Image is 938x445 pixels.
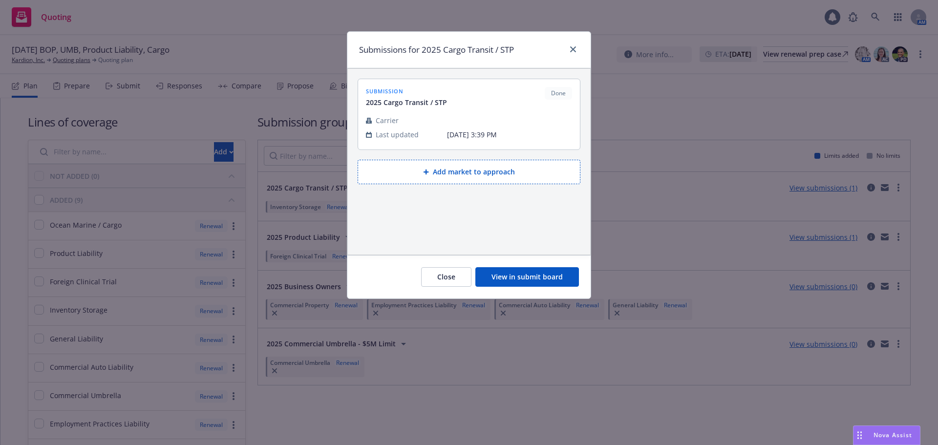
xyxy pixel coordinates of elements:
button: Add market to approach [358,160,580,184]
span: Done [549,89,568,98]
button: View in submit board [475,267,579,287]
span: Carrier [376,115,399,126]
button: Nova Assist [853,425,920,445]
button: Close [421,267,471,287]
h1: Submissions for 2025 Cargo Transit / STP [359,43,514,56]
span: [DATE] 3:39 PM [447,129,572,140]
span: Nova Assist [874,431,912,439]
span: submission [366,87,447,95]
a: close [567,43,579,55]
div: Drag to move [853,426,866,445]
span: 2025 Cargo Transit / STP [366,97,447,107]
span: Last updated [376,129,419,140]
